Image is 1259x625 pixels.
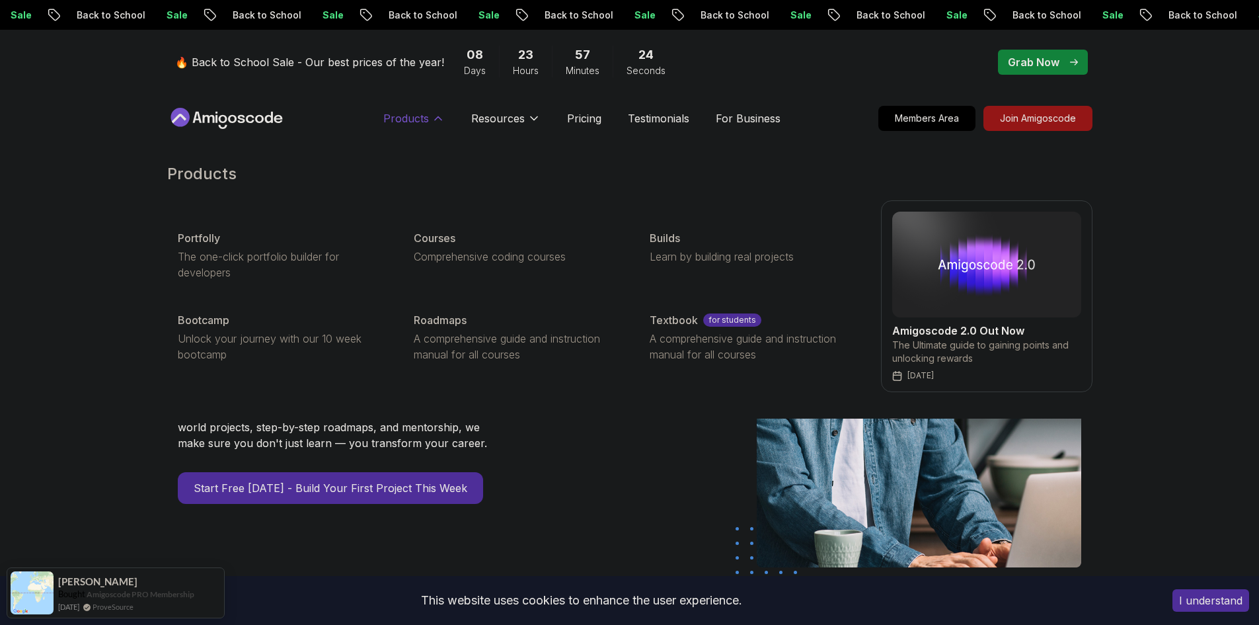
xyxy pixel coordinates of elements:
[58,576,137,587] span: [PERSON_NAME]
[892,323,1081,339] h2: Amigoscode 2.0 Out Now
[533,9,623,22] p: Back to School
[689,9,779,22] p: Back to School
[471,110,541,137] button: Resources
[716,110,781,126] a: For Business
[414,249,618,265] p: Comprehensive coding courses
[414,312,467,328] p: Roadmaps
[167,220,393,291] a: PortfollyThe one-click portfolio builder for developers
[467,9,509,22] p: Sale
[175,54,444,70] p: 🔥 Back to School Sale - Our best prices of the year!
[513,64,539,77] span: Hours
[878,106,975,131] a: Members Area
[638,46,654,64] span: 24 Seconds
[167,302,393,373] a: BootcampUnlock your journey with our 10 week bootcamp
[845,9,935,22] p: Back to School
[567,110,601,126] a: Pricing
[58,589,85,599] span: Bought
[10,586,1153,615] div: This website uses cookies to enhance the user experience.
[639,302,864,373] a: Textbookfor studentsA comprehensive guide and instruction manual for all courses
[1090,9,1133,22] p: Sale
[87,589,194,599] a: Amigoscode PRO Membership
[178,249,382,280] p: The one-click portfolio builder for developers
[623,9,665,22] p: Sale
[1172,589,1249,612] button: Accept cookies
[650,249,854,265] p: Learn by building real projects
[167,163,1092,185] h2: Products
[311,9,353,22] p: Sale
[414,331,618,362] p: A comprehensive guide and instruction manual for all courses
[58,601,79,612] span: [DATE]
[566,64,599,77] span: Minutes
[650,230,680,246] p: Builds
[984,106,1092,130] p: Join Amigoscode
[11,571,54,614] img: provesource social proof notification image
[628,110,689,126] a: Testimonials
[650,312,698,328] p: Textbook
[779,9,821,22] p: Sale
[414,230,455,246] p: Courses
[383,110,445,137] button: Products
[983,106,1092,131] a: Join Amigoscode
[881,200,1092,392] a: amigoscode 2.0Amigoscode 2.0 Out NowThe Ultimate guide to gaining points and unlocking rewards[DATE]
[178,230,220,246] p: Portfolly
[403,220,629,275] a: CoursesComprehensive coding courses
[627,64,666,77] span: Seconds
[639,220,864,275] a: BuildsLearn by building real projects
[650,331,854,362] p: A comprehensive guide and instruction manual for all courses
[575,46,590,64] span: 57 Minutes
[65,9,155,22] p: Back to School
[518,46,533,64] span: 23 Hours
[471,110,525,126] p: Resources
[1001,9,1090,22] p: Back to School
[155,9,197,22] p: Sale
[178,312,229,328] p: Bootcamp
[221,9,311,22] p: Back to School
[178,472,483,504] a: Start Free [DATE] - Build Your First Project This Week
[467,46,483,64] span: 8 Days
[892,212,1081,317] img: amigoscode 2.0
[403,302,629,373] a: RoadmapsA comprehensive guide and instruction manual for all courses
[907,370,934,381] p: [DATE]
[1157,9,1246,22] p: Back to School
[703,313,761,327] p: for students
[178,388,495,451] p: Amigoscode has helped thousands of developers land roles at Amazon, Starling Bank, Mercado Livre,...
[1008,54,1059,70] p: Grab Now
[93,601,134,612] a: ProveSource
[935,9,977,22] p: Sale
[178,331,382,362] p: Unlock your journey with our 10 week bootcamp
[879,106,975,130] p: Members Area
[464,64,486,77] span: Days
[892,339,1081,365] p: The Ultimate guide to gaining points and unlocking rewards
[383,110,429,126] p: Products
[377,9,467,22] p: Back to School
